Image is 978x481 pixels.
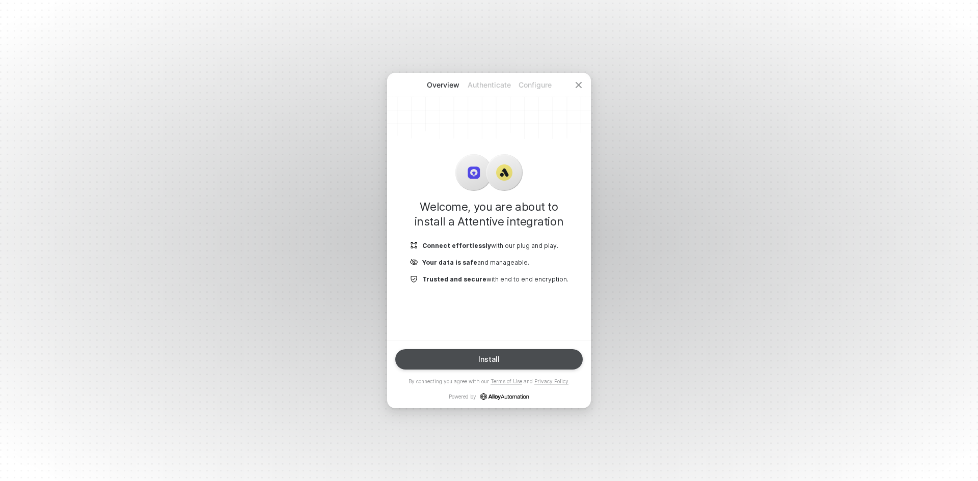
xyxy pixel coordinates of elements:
button: Install [395,349,583,370]
p: with our plug and play. [422,241,558,250]
p: Configure [512,80,558,90]
span: icon-close [575,81,583,89]
img: icon [410,258,418,267]
b: Connect effortlessly [422,242,491,249]
div: Install [478,355,500,363]
a: Privacy Policy [534,378,568,385]
p: Powered by [449,393,529,400]
a: Terms of Use [491,378,522,385]
h1: Welcome, you are about to install a Attentive integration [403,200,575,229]
p: Overview [420,80,466,90]
img: icon [410,241,418,250]
img: icon [466,164,482,181]
b: Your data is safe [422,259,477,266]
b: Trusted and secure [422,275,486,283]
img: icon [410,275,418,284]
img: icon [496,164,512,181]
a: icon-success [480,393,529,400]
p: By connecting you agree with our and . [409,378,570,385]
p: and manageable. [422,258,529,267]
p: Authenticate [466,80,512,90]
p: with end to end encryption. [422,275,568,284]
